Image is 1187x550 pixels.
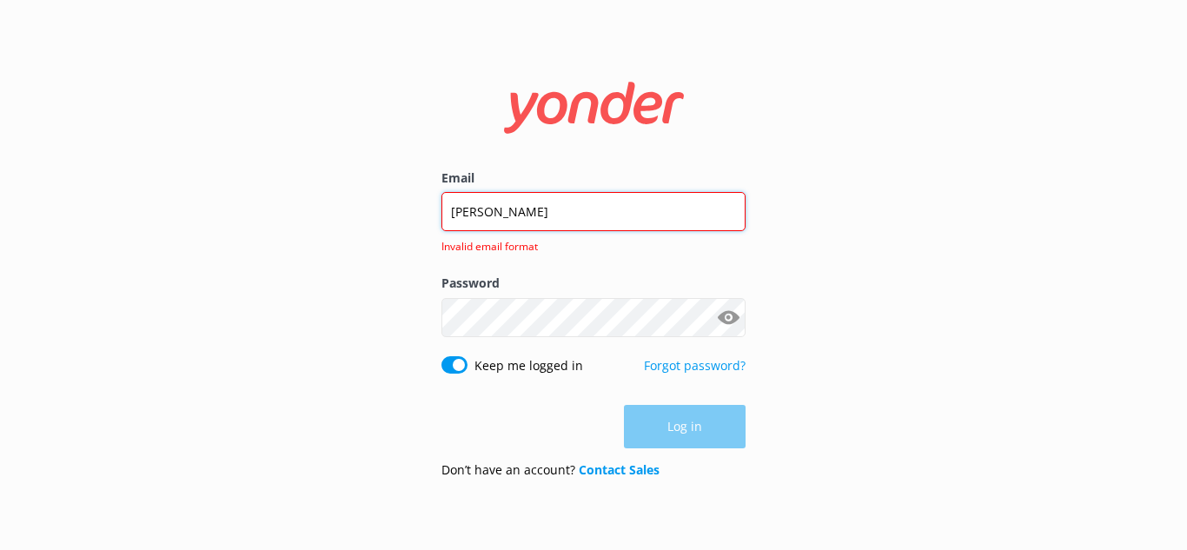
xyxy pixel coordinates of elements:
a: Forgot password? [644,357,746,374]
input: user@emailaddress.com [441,192,746,231]
label: Password [441,274,746,293]
a: Contact Sales [579,461,660,478]
label: Keep me logged in [474,356,583,375]
label: Email [441,169,746,188]
p: Don’t have an account? [441,461,660,480]
button: Show password [711,300,746,335]
span: Invalid email format [441,238,735,255]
